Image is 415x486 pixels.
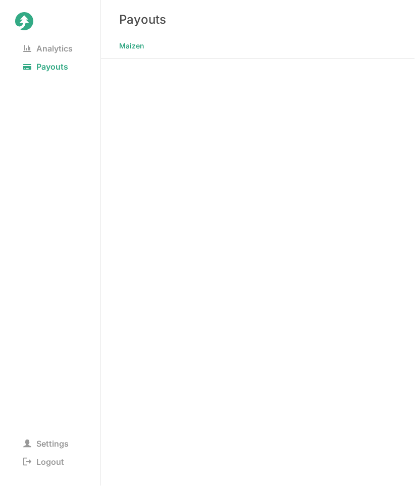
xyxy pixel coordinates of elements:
span: Maizen [119,39,144,53]
h3: Payouts [119,12,166,27]
span: Settings [15,437,77,451]
span: Payouts [15,60,76,74]
span: Analytics [15,41,81,56]
span: Logout [15,455,72,469]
